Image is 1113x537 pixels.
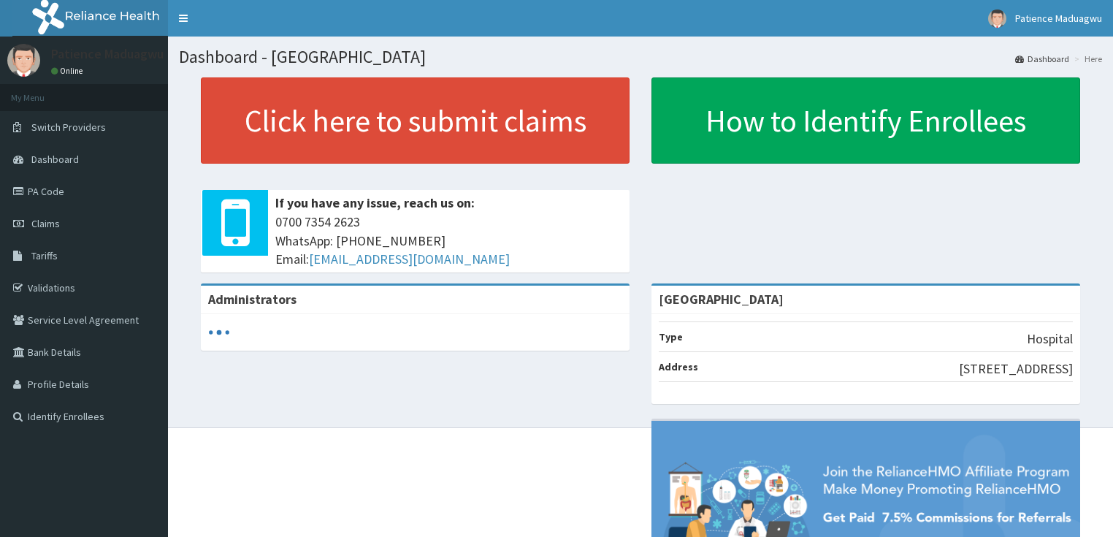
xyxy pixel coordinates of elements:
a: Dashboard [1015,53,1069,65]
img: User Image [988,9,1006,28]
a: How to Identify Enrollees [651,77,1080,164]
svg: audio-loading [208,321,230,343]
span: Switch Providers [31,121,106,134]
b: Administrators [208,291,297,308]
strong: [GEOGRAPHIC_DATA] [659,291,784,308]
img: User Image [7,44,40,77]
span: Dashboard [31,153,79,166]
h1: Dashboard - [GEOGRAPHIC_DATA] [179,47,1102,66]
span: Claims [31,217,60,230]
p: Hospital [1027,330,1073,349]
b: Type [659,330,683,343]
a: Click here to submit claims [201,77,630,164]
span: Tariffs [31,249,58,262]
span: 0700 7354 2623 WhatsApp: [PHONE_NUMBER] Email: [275,213,622,269]
b: Address [659,360,698,373]
span: Patience Maduagwu [1015,12,1102,25]
a: Online [51,66,86,76]
li: Here [1071,53,1102,65]
a: [EMAIL_ADDRESS][DOMAIN_NAME] [309,251,510,267]
p: Patience Maduagwu [51,47,164,61]
p: [STREET_ADDRESS] [959,359,1073,378]
b: If you have any issue, reach us on: [275,194,475,211]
